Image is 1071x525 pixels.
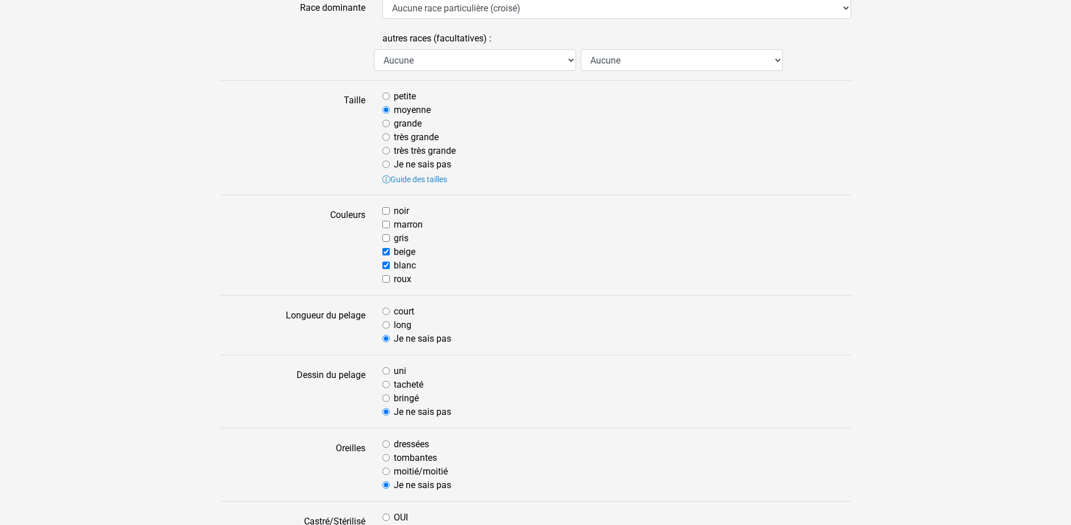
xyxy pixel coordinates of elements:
[382,381,390,388] input: tacheté
[394,438,429,451] label: dressées
[382,468,390,475] input: moitié/moitié
[394,131,439,144] label: très grande
[394,272,411,286] label: roux
[382,335,390,342] input: Je ne sais pas
[382,147,390,154] input: très très grande
[382,321,390,329] input: long
[394,332,451,346] label: Je ne sais pas
[394,232,409,245] label: gris
[382,161,390,168] input: Je ne sais pas
[394,305,414,318] label: court
[382,394,390,402] input: bringé
[394,364,406,378] label: uni
[394,318,411,332] label: long
[394,465,448,478] label: moitié/moitié
[394,478,451,492] label: Je ne sais pas
[382,408,390,415] input: Je ne sais pas
[394,511,408,524] label: OUI
[394,245,415,259] label: beige
[394,204,409,218] label: noir
[394,103,431,117] label: moyenne
[394,378,423,392] label: tacheté
[382,454,390,461] input: tombantes
[394,392,419,405] label: bringé
[212,364,374,419] label: Dessin du pelage
[394,144,456,158] label: très très grande
[382,367,390,375] input: uni
[382,93,390,100] input: petite
[394,405,451,419] label: Je ne sais pas
[382,28,491,49] label: autres races (facultatives) :
[394,259,416,272] label: blanc
[394,117,422,131] label: grande
[394,451,437,465] label: tombantes
[212,438,374,492] label: Oreilles
[212,305,374,346] label: Longueur du pelage
[394,218,423,232] label: marron
[382,440,390,448] input: dressées
[382,133,390,141] input: très grande
[382,514,390,521] input: OUI
[394,90,416,103] label: petite
[382,175,447,184] a: Guide des tailles
[382,106,390,114] input: moyenne
[212,90,374,186] label: Taille
[382,120,390,127] input: grande
[382,308,390,315] input: court
[394,158,451,171] label: Je ne sais pas
[382,481,390,489] input: Je ne sais pas
[212,204,374,286] label: Couleurs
